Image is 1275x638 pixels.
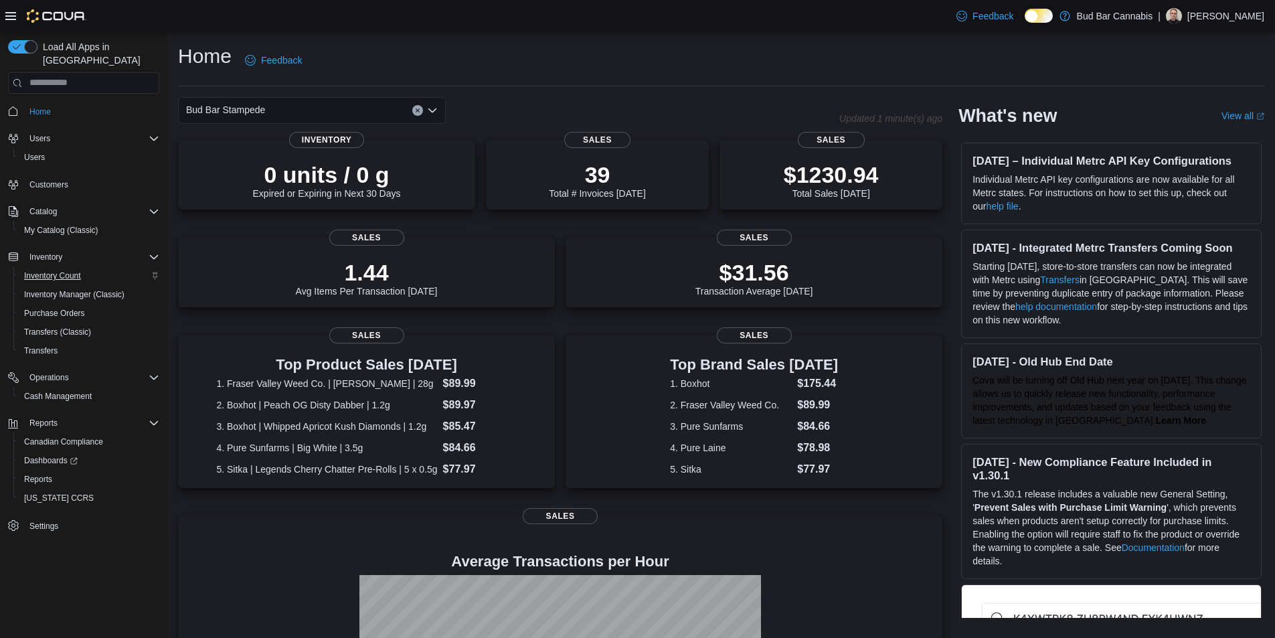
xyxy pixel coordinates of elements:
dd: $89.97 [443,397,517,413]
span: Users [19,149,159,165]
span: Sales [717,327,792,343]
a: help documentation [1015,301,1097,312]
a: Transfers [1040,274,1080,285]
span: Settings [24,517,159,534]
span: Catalog [29,206,57,217]
dd: $89.99 [797,397,838,413]
p: | [1158,8,1161,24]
dt: 3. Pure Sunfarms [670,420,792,433]
button: Users [3,129,165,148]
h3: [DATE] - Integrated Metrc Transfers Coming Soon [972,241,1250,254]
span: Settings [29,521,58,532]
span: [US_STATE] CCRS [24,493,94,503]
h3: Top Product Sales [DATE] [216,357,516,373]
span: Home [24,103,159,120]
button: Transfers (Classic) [13,323,165,341]
div: Transaction Average [DATE] [695,259,813,297]
p: The v1.30.1 release includes a valuable new General Setting, ' ', which prevents sales when produ... [972,487,1250,568]
span: Transfers [19,343,159,359]
span: My Catalog (Classic) [24,225,98,236]
span: Sales [523,508,598,524]
span: Reports [24,474,52,485]
p: Bud Bar Cannabis [1077,8,1153,24]
button: Reports [3,414,165,432]
button: Purchase Orders [13,304,165,323]
span: Inventory [289,132,364,148]
button: Reports [24,415,63,431]
a: Learn More [1156,415,1206,426]
button: [US_STATE] CCRS [13,489,165,507]
button: Home [3,102,165,121]
nav: Complex example [8,96,159,570]
span: Customers [24,176,159,193]
a: Transfers (Classic) [19,324,96,340]
span: Inventory Manager (Classic) [19,287,159,303]
span: Sales [329,327,404,343]
span: Load All Apps in [GEOGRAPHIC_DATA] [37,40,159,67]
span: Reports [29,418,58,428]
button: Inventory [3,248,165,266]
span: Inventory Count [24,270,81,281]
dt: 1. Fraser Valley Weed Co. | [PERSON_NAME] | 28g [216,377,437,390]
dt: 4. Pure Laine [670,441,792,455]
span: Reports [19,471,159,487]
dd: $78.98 [797,440,838,456]
span: Inventory [29,252,62,262]
span: Purchase Orders [19,305,159,321]
a: Dashboards [19,453,83,469]
p: Individual Metrc API key configurations are now available for all Metrc states. For instructions ... [972,173,1250,213]
dd: $84.66 [797,418,838,434]
dd: $89.99 [443,376,517,392]
h3: [DATE] - New Compliance Feature Included in v1.30.1 [972,455,1250,482]
span: Dashboards [24,455,78,466]
span: Sales [564,132,631,148]
span: Sales [717,230,792,246]
button: Operations [3,368,165,387]
a: Inventory Manager (Classic) [19,287,130,303]
span: Dashboards [19,453,159,469]
p: 1.44 [296,259,438,286]
dt: 1. Boxhot [670,377,792,390]
span: Cova will be turning off Old Hub next year on [DATE]. This change allows us to quickly release ne... [972,375,1246,426]
p: 39 [549,161,645,188]
dd: $77.97 [797,461,838,477]
strong: Prevent Sales with Purchase Limit Warning [974,502,1167,513]
button: Users [24,131,56,147]
button: Inventory Count [13,266,165,285]
h3: [DATE] - Old Hub End Date [972,355,1250,368]
span: Home [29,106,51,117]
dt: 3. Boxhot | Whipped Apricot Kush Diamonds | 1.2g [216,420,437,433]
p: $1230.94 [784,161,879,188]
span: Canadian Compliance [24,436,103,447]
a: Settings [24,518,64,534]
span: Washington CCRS [19,490,159,506]
h4: Average Transactions per Hour [189,554,932,570]
a: Cash Management [19,388,97,404]
span: Sales [329,230,404,246]
a: Canadian Compliance [19,434,108,450]
a: Home [24,104,56,120]
dd: $84.66 [443,440,517,456]
button: Reports [13,470,165,489]
a: help file [986,201,1018,212]
a: My Catalog (Classic) [19,222,104,238]
div: Avg Items Per Transaction [DATE] [296,259,438,297]
h3: Top Brand Sales [DATE] [670,357,838,373]
p: $31.56 [695,259,813,286]
button: Users [13,148,165,167]
span: Transfers [24,345,58,356]
dt: 4. Pure Sunfarms | Big White | 3.5g [216,441,437,455]
span: Inventory Count [19,268,159,284]
p: 0 units / 0 g [253,161,401,188]
p: [PERSON_NAME] [1187,8,1264,24]
div: Total # Invoices [DATE] [549,161,645,199]
a: Feedback [951,3,1019,29]
button: Catalog [3,202,165,221]
a: Documentation [1122,542,1185,553]
a: Reports [19,471,58,487]
span: Operations [29,372,69,383]
div: Total Sales [DATE] [784,161,879,199]
a: [US_STATE] CCRS [19,490,99,506]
